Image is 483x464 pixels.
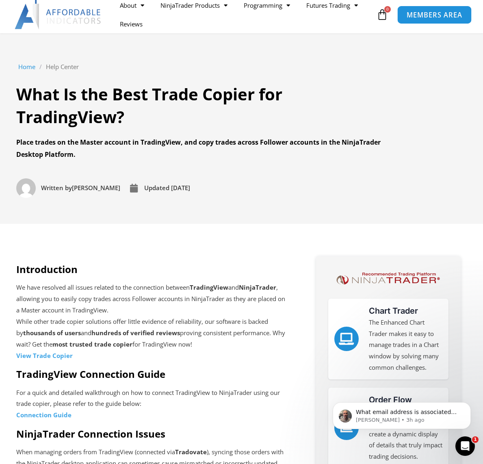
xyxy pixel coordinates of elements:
[18,61,35,73] a: Home
[239,283,276,291] strong: NinjaTrader
[16,137,390,160] div: Place trades on the Master account in TradingView, and copy trades across Follower accounts in th...
[397,5,471,24] a: MEMBERS AREA
[112,15,151,33] a: Reviews
[16,427,165,440] strong: NinjaTrader Connection Issues
[472,436,479,443] span: 1
[52,340,132,348] strong: most trusted trade copier
[16,351,73,360] strong: View Trade Copier
[321,385,483,442] iframe: Intercom notifications message
[23,329,81,337] strong: thousands of users
[16,178,36,198] img: Picture of David Koehler
[16,367,165,381] strong: TradingView Connection Guide
[46,61,79,73] a: Help Center
[16,262,78,276] strong: Introduction
[39,182,120,194] span: [PERSON_NAME]
[406,11,462,18] span: MEMBERS AREA
[16,411,71,419] a: Connection Guide
[455,436,475,456] iframe: Intercom live chat
[334,327,359,351] a: Chart Trader
[171,184,190,192] time: [DATE]
[91,329,180,337] strong: hundreds of verified reviews
[384,6,391,13] span: 0
[16,83,390,128] h1: What Is the Best Trade Copier for TradingView?
[364,3,400,26] a: 0
[16,282,288,361] p: We have resolved all issues related to the connection between and , allowing you to easily copy t...
[190,283,228,291] strong: TradingView
[334,271,442,286] img: NinjaTrader Logo | Affordable Indicators – NinjaTrader
[41,184,72,192] span: Written by
[144,184,169,192] span: Updated
[175,448,207,456] strong: Tradovate
[39,61,42,73] span: /
[369,306,418,316] a: Chart Trader
[369,317,443,373] p: The Enhanced Chart Trader makes it easy to manage trades in a Chart window by solving many common...
[16,387,288,421] p: For a quick and detailed walkthrough on how to connect TradingView to NinjaTrader using our trade...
